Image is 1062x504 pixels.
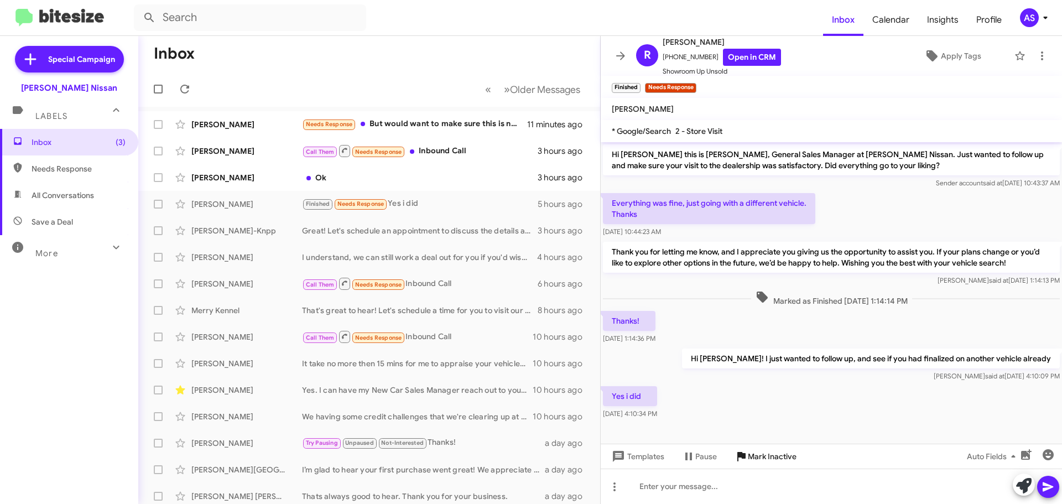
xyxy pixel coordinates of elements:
[48,54,115,65] span: Special Campaign
[32,216,73,227] span: Save a Deal
[918,4,967,36] span: Insights
[302,172,538,183] div: Ok
[191,385,302,396] div: [PERSON_NAME]
[663,49,781,66] span: [PHONE_NUMBER]
[478,78,498,101] button: Previous
[967,446,1020,466] span: Auto Fields
[302,491,545,502] div: Thats always good to hear. Thank you for your business.
[538,199,591,210] div: 5 hours ago
[355,148,402,155] span: Needs Response
[938,276,1060,284] span: [PERSON_NAME] [DATE] 1:14:13 PM
[302,198,538,210] div: Yes i did
[302,305,538,316] div: That's great to hear! Let's schedule a time for you to visit our dealership and discuss the detai...
[644,46,651,64] span: R
[723,49,781,66] a: Open in CRM
[479,78,587,101] nav: Page navigation example
[306,121,353,128] span: Needs Response
[35,248,58,258] span: More
[896,46,1009,66] button: Apply Tags
[967,4,1011,36] a: Profile
[673,446,726,466] button: Pause
[958,446,1029,466] button: Auto Fields
[355,334,402,341] span: Needs Response
[191,119,302,130] div: [PERSON_NAME]
[32,163,126,174] span: Needs Response
[941,46,981,66] span: Apply Tags
[612,126,671,136] span: * Google/Search
[603,193,815,224] p: Everything was fine, just going with a different vehicle. Thanks
[695,446,717,466] span: Pause
[527,119,591,130] div: 11 minutes ago
[1020,8,1039,27] div: AS
[675,126,722,136] span: 2 - Store Visit
[603,386,657,406] p: Yes i did
[302,358,533,369] div: It take no more then 15 mins for me to appraise your vehicle. I will give you an offer, if you wa...
[533,385,591,396] div: 10 hours ago
[191,464,302,475] div: [PERSON_NAME][GEOGRAPHIC_DATA]
[302,225,538,236] div: Great! Let's schedule an appointment to discuss the details and get your Forte evaluated. When wo...
[533,358,591,369] div: 10 hours ago
[934,372,1060,380] span: [PERSON_NAME] [DATE] 4:10:09 PM
[306,334,335,341] span: Call Them
[337,200,384,207] span: Needs Response
[545,491,591,502] div: a day ago
[191,199,302,210] div: [PERSON_NAME]
[985,372,1004,380] span: said at
[823,4,863,36] span: Inbox
[537,252,591,263] div: 4 hours ago
[191,411,302,422] div: [PERSON_NAME]
[302,385,533,396] div: Yes. I can have my New Car Sales Manager reach out to you and get this done [DATE]. Do you know w...
[863,4,918,36] a: Calendar
[603,311,655,331] p: Thanks!
[601,446,673,466] button: Templates
[538,172,591,183] div: 3 hours ago
[134,4,366,31] input: Search
[35,111,67,121] span: Labels
[302,118,527,131] div: But would want to make sure this is not a scam and you're actually part of Nissan dealership.
[751,290,912,306] span: Marked as Finished [DATE] 1:14:14 PM
[154,45,195,63] h1: Inbox
[32,190,94,201] span: All Conversations
[302,330,533,344] div: Inbound Call
[191,278,302,289] div: [PERSON_NAME]
[612,104,674,114] span: [PERSON_NAME]
[645,83,696,93] small: Needs Response
[989,276,1008,284] span: said at
[663,66,781,77] span: Showroom Up Unsold
[610,446,664,466] span: Templates
[533,411,591,422] div: 10 hours ago
[191,358,302,369] div: [PERSON_NAME]
[603,227,661,236] span: [DATE] 10:44:23 AM
[748,446,796,466] span: Mark Inactive
[504,82,510,96] span: »
[191,491,302,502] div: [PERSON_NAME] [PERSON_NAME]
[983,179,1002,187] span: said at
[21,82,117,93] div: [PERSON_NAME] Nissan
[533,331,591,342] div: 10 hours ago
[485,82,491,96] span: «
[682,349,1060,368] p: Hi [PERSON_NAME]! I just wanted to follow up, and see if you had finalized on another vehicle alr...
[936,179,1060,187] span: Sender account [DATE] 10:43:37 AM
[726,446,805,466] button: Mark Inactive
[510,84,580,96] span: Older Messages
[612,83,641,93] small: Finished
[302,144,538,158] div: Inbound Call
[191,305,302,316] div: Merry Kennel
[191,172,302,183] div: [PERSON_NAME]
[381,439,424,446] span: Not-Interested
[538,305,591,316] div: 8 hours ago
[302,411,533,422] div: We having some credit challenges that we're clearing up at the moment
[545,464,591,475] div: a day ago
[306,200,330,207] span: Finished
[497,78,587,101] button: Next
[191,225,302,236] div: [PERSON_NAME]-Knpp
[32,137,126,148] span: Inbox
[306,281,335,288] span: Call Them
[306,148,335,155] span: Call Them
[302,277,538,290] div: Inbound Call
[116,137,126,148] span: (3)
[302,252,537,263] div: I understand, we can still work a deal out for you if you'd wish, to see actual figures, please l...
[306,439,338,446] span: Try Pausing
